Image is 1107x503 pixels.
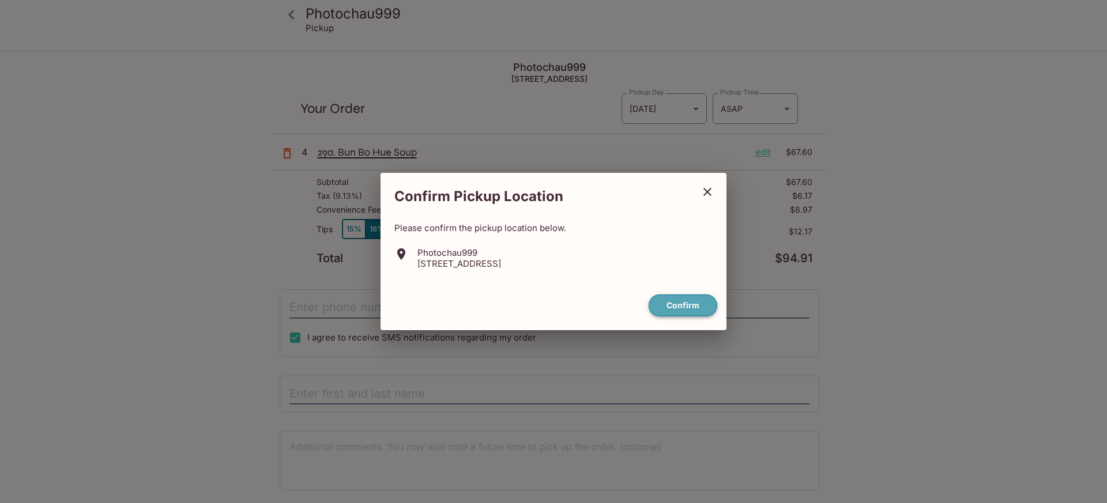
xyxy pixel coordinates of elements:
[394,222,713,233] p: Please confirm the pickup location below.
[649,294,717,317] button: confirm
[417,258,501,269] p: [STREET_ADDRESS]
[417,247,501,258] p: Photochau999
[381,182,693,211] h2: Confirm Pickup Location
[693,177,722,206] button: close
